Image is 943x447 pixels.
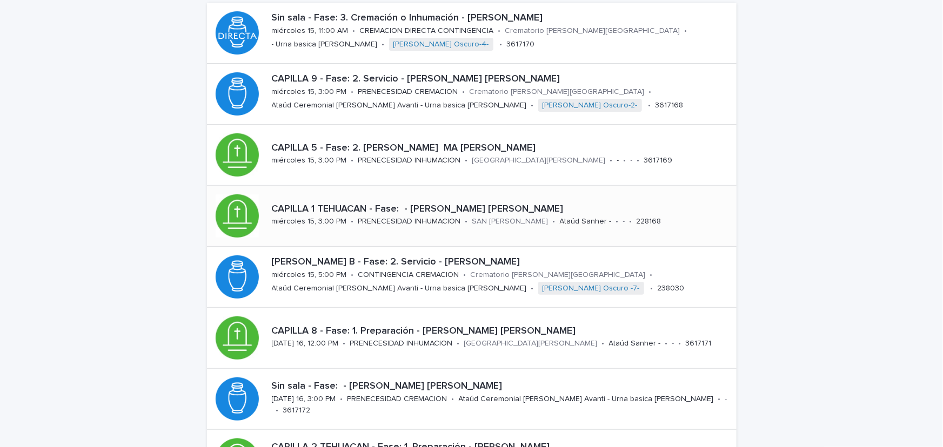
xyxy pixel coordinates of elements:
[651,284,653,293] p: •
[343,339,346,348] p: •
[272,395,336,404] p: [DATE] 16, 3:00 PM
[272,12,732,24] p: Sin sala - Fase: 3. Cremación o Inhumación - [PERSON_NAME]
[505,26,680,36] p: Crematorio [PERSON_NAME][GEOGRAPHIC_DATA]
[617,156,619,165] p: -
[358,156,461,165] p: PRENECESIDAD INHUMACION
[272,256,732,268] p: [PERSON_NAME] B - Fase: 2. Servicio - [PERSON_NAME]
[207,308,737,369] a: CAPILLA 8 - Fase: 1. Preparación - [PERSON_NAME] [PERSON_NAME][DATE] 16, 12:00 PM•PRENECESIDAD IN...
[358,87,458,97] p: PRENECESIDAD CREMACION
[650,270,653,280] p: •
[637,217,661,226] p: 228168
[207,247,737,308] a: [PERSON_NAME] B - Fase: 2. Servicio - [PERSON_NAME]miércoles 15, 5:00 PM•CONTINGENCIA CREMACION•C...
[500,40,503,49] p: •
[272,326,732,337] p: CAPILLA 8 - Fase: 1. Preparación - [PERSON_NAME] [PERSON_NAME]
[679,339,681,348] p: •
[351,270,354,280] p: •
[507,40,535,49] p: 3617170
[272,381,732,392] p: Sin sala - Fase: - [PERSON_NAME] [PERSON_NAME]
[351,217,354,226] p: •
[358,217,461,226] p: PRENECESIDAD INHUMACION
[207,369,737,430] a: Sin sala - Fase: - [PERSON_NAME] [PERSON_NAME][DATE] 16, 3:00 PM•PRENECESIDAD CREMACION•Ataúd Cer...
[272,156,347,165] p: miércoles 15, 3:00 PM
[360,26,494,36] p: CREMACION DIRECTA CONTINGENCIA
[272,143,732,154] p: CAPILLA 5 - Fase: 2. [PERSON_NAME] MA [PERSON_NAME]
[465,217,468,226] p: •
[340,395,343,404] p: •
[465,156,468,165] p: •
[630,217,632,226] p: •
[718,395,721,404] p: •
[498,26,501,36] p: •
[648,101,651,110] p: •
[272,204,732,215] p: CAPILLA 1 TEHUACAN - Fase: - [PERSON_NAME] [PERSON_NAME]
[272,101,527,110] p: Ataúd Ceremonial [PERSON_NAME] Avanti - Urna basica [PERSON_NAME]
[609,339,661,348] p: Ataúd Sanher -
[463,87,465,97] p: •
[393,40,489,49] a: [PERSON_NAME] Oscuro-4-
[656,101,684,110] p: 3617168
[347,395,447,404] p: PRENECESIDAD CREMACION
[470,87,645,97] p: Crematorio [PERSON_NAME][GEOGRAPHIC_DATA]
[272,339,339,348] p: [DATE] 16, 12:00 PM
[686,339,712,348] p: 3617171
[472,156,606,165] p: [GEOGRAPHIC_DATA][PERSON_NAME]
[358,270,459,280] p: CONTINGENCIA CREMACION
[464,270,466,280] p: •
[272,217,347,226] p: miércoles 15, 3:00 PM
[631,156,633,165] p: -
[276,406,279,415] p: •
[616,217,619,226] p: •
[637,156,640,165] p: •
[560,217,612,226] p: Ataúd Sanher -
[464,339,598,348] p: [GEOGRAPHIC_DATA][PERSON_NAME]
[350,339,453,348] p: PRENECESIDAD INHUMACION
[531,284,534,293] p: •
[272,73,732,85] p: CAPILLA 9 - Fase: 2. Servicio - [PERSON_NAME] [PERSON_NAME]
[553,217,556,226] p: •
[207,186,737,247] a: CAPILLA 1 TEHUACAN - Fase: - [PERSON_NAME] [PERSON_NAME]miércoles 15, 3:00 PM•PRENECESIDAD INHUMA...
[207,125,737,186] a: CAPILLA 5 - Fase: 2. [PERSON_NAME] MA [PERSON_NAME]miércoles 15, 3:00 PM•PRENECESIDAD INHUMACION•...
[272,40,378,49] p: - Urna basica [PERSON_NAME]
[543,101,638,110] a: [PERSON_NAME] Oscuro-2-
[623,217,625,226] p: -
[272,284,527,293] p: Ataúd Ceremonial [PERSON_NAME] Avanti - Urna basica [PERSON_NAME]
[272,270,347,280] p: miércoles 15, 5:00 PM
[382,40,385,49] p: •
[452,395,454,404] p: •
[725,395,727,404] p: -
[457,339,460,348] p: •
[272,26,349,36] p: miércoles 15, 11:00 AM
[658,284,685,293] p: 238030
[610,156,613,165] p: •
[472,217,549,226] p: SAN [PERSON_NAME]
[207,64,737,125] a: CAPILLA 9 - Fase: 2. Servicio - [PERSON_NAME] [PERSON_NAME]miércoles 15, 3:00 PM•PRENECESIDAD CRE...
[672,339,674,348] p: -
[624,156,626,165] p: •
[644,156,673,165] p: 3617169
[471,270,646,280] p: Crematorio [PERSON_NAME][GEOGRAPHIC_DATA]
[665,339,668,348] p: •
[351,156,354,165] p: •
[459,395,714,404] p: Ataúd Ceremonial [PERSON_NAME] Avanti - Urna basica [PERSON_NAME]
[272,87,347,97] p: miércoles 15, 3:00 PM
[351,87,354,97] p: •
[207,3,737,64] a: Sin sala - Fase: 3. Cremación o Inhumación - [PERSON_NAME]miércoles 15, 11:00 AM•CREMACION DIRECT...
[685,26,687,36] p: •
[283,406,311,415] p: 3617172
[353,26,356,36] p: •
[602,339,605,348] p: •
[543,284,640,293] a: [PERSON_NAME] Oscuro -7-
[531,101,534,110] p: •
[649,87,652,97] p: •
